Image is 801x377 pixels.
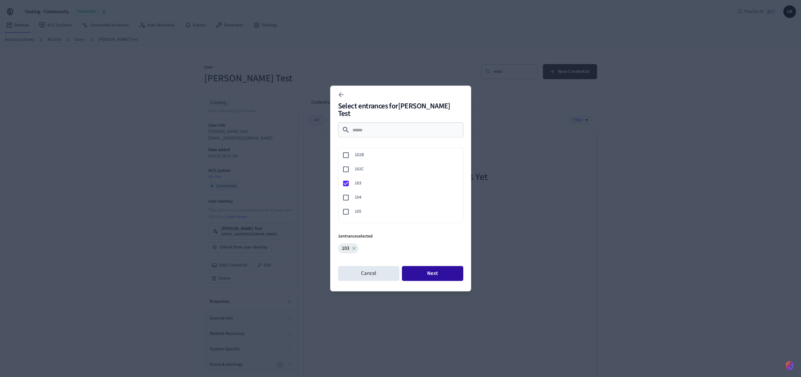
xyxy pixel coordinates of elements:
[336,219,463,233] div: 106
[355,194,458,201] span: 104
[355,166,458,172] span: 102C
[336,162,463,176] div: 102C
[786,361,793,371] img: SeamLogoGradient.69752ec5.svg
[336,205,463,219] div: 105
[338,102,463,117] h2: Select entrances for [PERSON_NAME] Test
[336,176,463,190] div: 103
[336,190,463,205] div: 104
[355,180,458,187] span: 103
[338,245,353,252] span: 103
[338,243,358,254] div: 103
[355,208,458,215] span: 105
[338,266,399,281] button: Cancel
[402,266,463,281] button: Next
[338,233,463,240] p: 1 entrance selected
[355,222,458,229] span: 106
[336,148,463,162] div: 102B
[355,152,458,158] span: 102B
